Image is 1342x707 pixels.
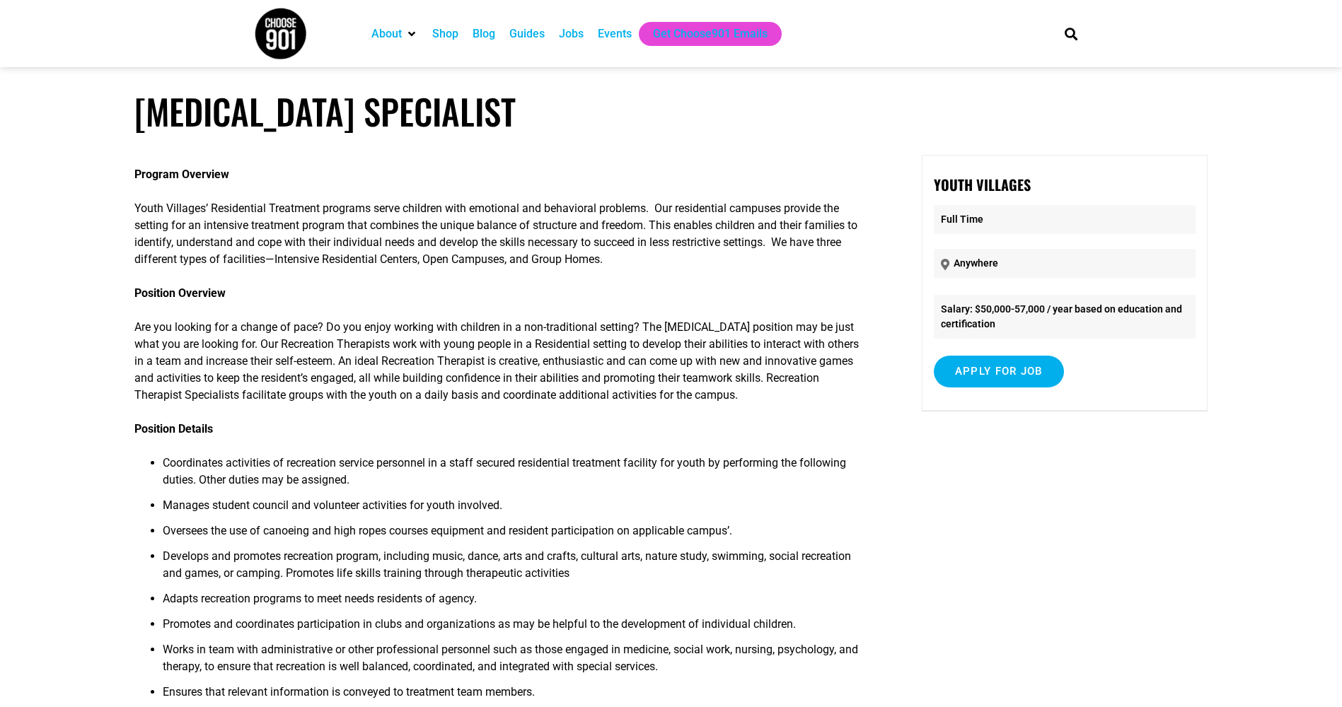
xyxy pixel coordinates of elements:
[934,356,1064,387] input: Apply for job
[134,168,229,181] strong: Program Overview
[432,25,458,42] a: Shop
[371,25,402,42] a: About
[163,522,868,548] li: Oversees the use of canoeing and high ropes courses equipment and resident participation on appli...
[934,205,1196,234] p: Full Time
[163,616,868,641] li: Promotes and coordinates participation in clubs and organizations as may be helpful to the develo...
[934,249,1196,278] p: Anywhere
[934,295,1196,339] li: Salary: $50,000-57,000 / year based on education and certification
[163,455,868,497] li: Coordinates activities of recreation service personnel in a staff secured residential treatment f...
[163,641,868,684] li: Works in team with administrative or other professional personnel such as those engaged in medici...
[163,548,868,590] li: Develops and promotes recreation program, including music, dance, arts and crafts, cultural arts,...
[163,590,868,616] li: Adapts recreation programs to meet needs residents of agency.
[653,25,768,42] a: Get Choose901 Emails
[473,25,495,42] a: Blog
[134,319,868,404] p: Are you looking for a change of pace? Do you enjoy working with children in a non-traditional set...
[134,200,868,268] p: Youth Villages’ Residential Treatment programs serve children with emotional and behavioral probl...
[134,90,1208,132] h1: [MEDICAL_DATA] Specialist
[509,25,545,42] a: Guides
[364,22,425,46] div: About
[598,25,632,42] a: Events
[134,422,213,436] strong: Position Details
[1059,22,1082,45] div: Search
[364,22,1041,46] nav: Main nav
[559,25,584,42] a: Jobs
[163,497,868,522] li: Manages student council and volunteer activities for youth involved.
[134,286,226,300] strong: Position Overview
[934,174,1031,195] strong: Youth Villages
